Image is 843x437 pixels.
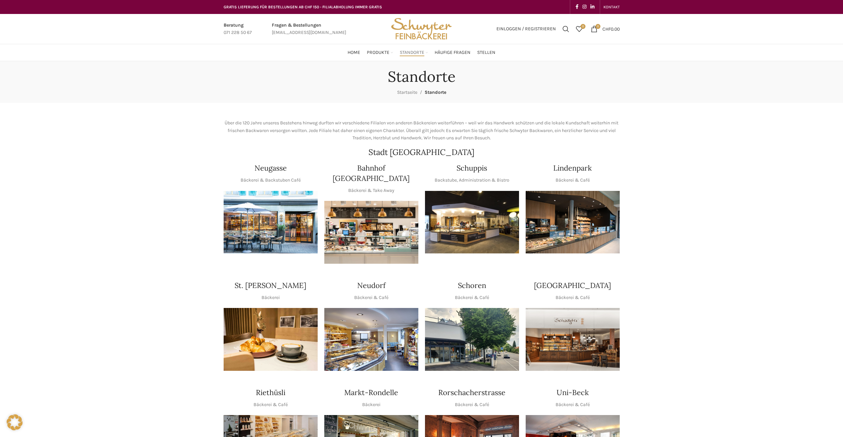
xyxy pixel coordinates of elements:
[357,280,385,291] h4: Neudorf
[553,163,592,173] h4: Lindenpark
[477,50,495,56] span: Stellen
[496,27,556,31] span: Einloggen / Registrieren
[400,46,428,59] a: Standorte
[224,191,318,254] img: Neugasse
[348,50,360,56] span: Home
[455,294,489,301] p: Bäckerei & Café
[235,280,306,291] h4: St. [PERSON_NAME]
[574,2,580,12] a: Facebook social link
[254,401,288,408] p: Bäckerei & Café
[224,308,318,371] img: schwyter-23
[457,163,487,173] h4: Schuppis
[220,46,623,59] div: Main navigation
[389,26,454,31] a: Site logo
[224,148,620,156] h2: Stadt [GEOGRAPHIC_DATA]
[534,280,611,291] h4: [GEOGRAPHIC_DATA]
[344,387,398,398] h4: Markt-Rondelle
[224,191,318,254] div: 1 / 1
[477,46,495,59] a: Stellen
[526,191,620,254] div: 1 / 1
[595,24,600,29] span: 0
[256,387,285,398] h4: Riethüsli
[587,22,623,36] a: 0 CHF0.00
[324,308,418,371] img: Neudorf_1
[559,22,573,36] a: Suchen
[556,294,590,301] p: Bäckerei & Café
[241,177,301,184] p: Bäckerei & Backstuben Café
[324,201,418,264] img: Bahnhof St. Gallen
[324,163,418,184] h4: Bahnhof [GEOGRAPHIC_DATA]
[224,308,318,371] div: 1 / 1
[438,387,505,398] h4: Rorschacherstrasse
[435,46,471,59] a: Häufige Fragen
[362,401,380,408] p: Bäckerei
[602,26,620,32] bdi: 0.00
[603,5,620,9] span: KONTAKT
[367,46,393,59] a: Produkte
[425,89,446,95] span: Standorte
[397,89,417,95] a: Startseite
[425,191,519,254] img: 150130-Schwyter-013
[526,308,620,371] div: 1 / 1
[435,50,471,56] span: Häufige Fragen
[388,68,456,85] h1: Standorte
[580,2,588,12] a: Instagram social link
[556,177,590,184] p: Bäckerei & Café
[600,0,623,14] div: Secondary navigation
[272,22,346,37] a: Infobox link
[435,177,509,184] p: Backstube, Administration & Bistro
[324,308,418,371] div: 1 / 1
[348,187,394,194] p: Bäckerei & Take Away
[367,50,389,56] span: Produkte
[573,22,586,36] div: Meine Wunschliste
[425,308,519,371] img: 0842cc03-b884-43c1-a0c9-0889ef9087d6 copy
[603,0,620,14] a: KONTAKT
[255,163,287,173] h4: Neugasse
[224,22,252,37] a: Infobox link
[526,308,620,371] img: Schwyter-1800x900
[493,22,559,36] a: Einloggen / Registrieren
[588,2,596,12] a: Linkedin social link
[224,119,620,142] p: Über die 120 Jahre unseres Bestehens hinweg durften wir verschiedene Filialen von anderen Bäckere...
[262,294,280,301] p: Bäckerei
[557,387,589,398] h4: Uni-Beck
[400,50,424,56] span: Standorte
[455,401,489,408] p: Bäckerei & Café
[573,22,586,36] a: 0
[458,280,486,291] h4: Schoren
[425,308,519,371] div: 1 / 1
[348,46,360,59] a: Home
[602,26,611,32] span: CHF
[580,24,585,29] span: 0
[425,191,519,254] div: 1 / 1
[354,294,388,301] p: Bäckerei & Café
[526,191,620,254] img: 017-e1571925257345
[224,5,382,9] span: GRATIS LIEFERUNG FÜR BESTELLUNGEN AB CHF 150 - FILIALABHOLUNG IMMER GRATIS
[389,14,454,44] img: Bäckerei Schwyter
[556,401,590,408] p: Bäckerei & Café
[324,201,418,264] div: 1 / 1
